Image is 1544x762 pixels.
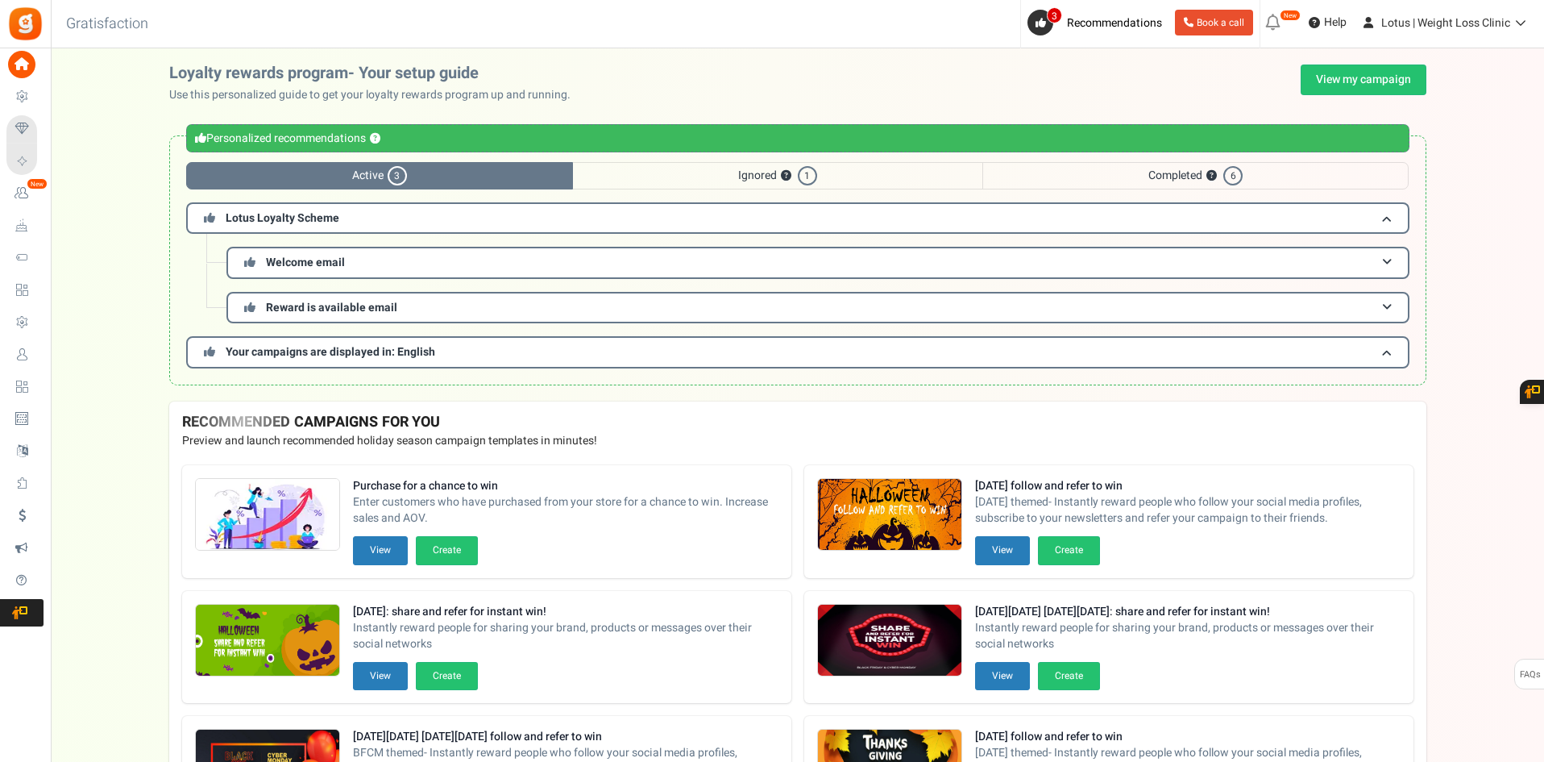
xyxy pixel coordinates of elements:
h4: RECOMMENDED CAMPAIGNS FOR YOU [182,414,1413,431]
p: Use this personalized guide to get your loyalty rewards program up and running. [169,87,583,103]
img: Recommended Campaigns [818,605,961,677]
span: 3 [1047,7,1062,23]
button: View [975,662,1030,690]
button: ? [1206,171,1217,181]
strong: Purchase for a chance to win [353,478,778,494]
span: Recommendations [1067,15,1162,31]
img: Recommended Campaigns [196,605,339,677]
strong: [DATE][DATE] [DATE][DATE] follow and refer to win [353,729,778,745]
span: Completed [982,162,1409,189]
em: New [27,178,48,189]
strong: [DATE] follow and refer to win [975,478,1401,494]
img: Recommended Campaigns [818,479,961,552]
div: Personalized recommendations [186,124,1409,152]
p: Preview and launch recommended holiday season campaign templates in minutes! [182,433,1413,449]
strong: [DATE] follow and refer to win [975,729,1401,745]
span: Ignored [573,162,982,189]
button: ? [370,134,380,144]
span: Help [1320,15,1347,31]
span: [DATE] themed- Instantly reward people who follow your social media profiles, subscribe to your n... [975,494,1401,527]
span: Instantly reward people for sharing your brand, products or messages over their social networks [975,620,1401,652]
h2: Loyalty rewards program- Your setup guide [169,65,583,82]
button: Create [416,536,478,564]
span: Active [186,162,573,189]
span: 3 [388,166,407,185]
span: Instantly reward people for sharing your brand, products or messages over their social networks [353,620,778,652]
button: Create [416,662,478,690]
a: New [6,180,44,207]
button: Create [1038,536,1100,564]
span: 1 [798,166,817,185]
a: 3 Recommendations [1027,10,1168,35]
a: View my campaign [1301,65,1426,95]
a: Help [1302,10,1353,35]
span: Enter customers who have purchased from your store for a chance to win. Increase sales and AOV. [353,494,778,527]
button: View [975,536,1030,564]
em: New [1280,10,1301,21]
span: Lotus Loyalty Scheme [226,210,339,227]
a: Book a call [1175,10,1253,35]
button: View [353,662,408,690]
img: Recommended Campaigns [196,479,339,552]
span: Your campaigns are displayed in: English [226,344,435,360]
strong: [DATE]: share and refer for instant win! [353,604,778,620]
span: FAQs [1519,660,1541,690]
span: Welcome email [266,254,345,271]
img: Gratisfaction [7,6,44,42]
span: Reward is available email [266,299,397,316]
button: Create [1038,662,1100,690]
button: ? [781,171,791,181]
button: View [353,536,408,564]
span: Lotus | Weight Loss Clinic [1381,15,1510,31]
h3: Gratisfaction [48,8,166,40]
span: 6 [1223,166,1243,185]
strong: [DATE][DATE] [DATE][DATE]: share and refer for instant win! [975,604,1401,620]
